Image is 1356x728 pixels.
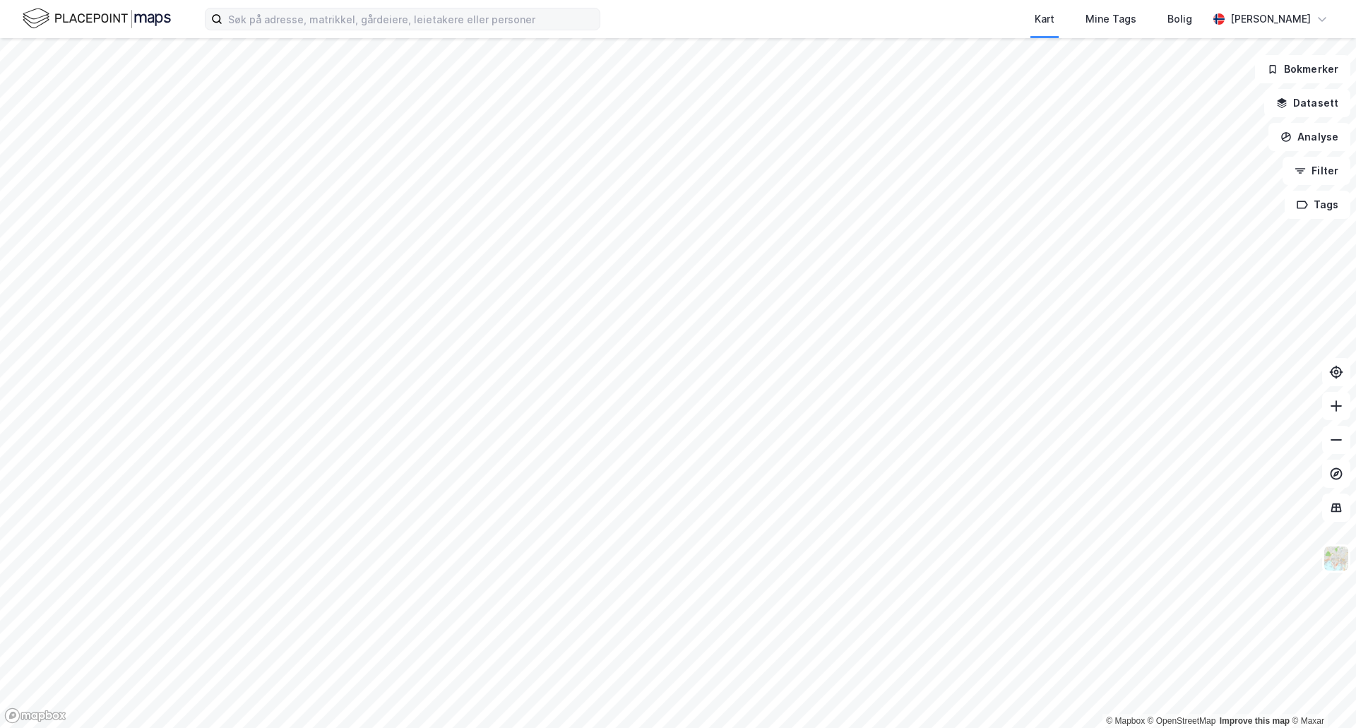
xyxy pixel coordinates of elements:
a: Mapbox [1106,716,1145,726]
button: Analyse [1268,123,1350,151]
div: Kontrollprogram for chat [1285,660,1356,728]
a: OpenStreetMap [1148,716,1216,726]
img: Z [1323,545,1350,572]
img: logo.f888ab2527a4732fd821a326f86c7f29.svg [23,6,171,31]
a: Improve this map [1220,716,1290,726]
div: Mine Tags [1086,11,1136,28]
div: [PERSON_NAME] [1230,11,1311,28]
div: Bolig [1167,11,1192,28]
button: Bokmerker [1255,55,1350,83]
button: Filter [1283,157,1350,185]
input: Søk på adresse, matrikkel, gårdeiere, leietakere eller personer [222,8,600,30]
a: Mapbox homepage [4,708,66,724]
button: Tags [1285,191,1350,219]
div: Kart [1035,11,1054,28]
iframe: Chat Widget [1285,660,1356,728]
button: Datasett [1264,89,1350,117]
